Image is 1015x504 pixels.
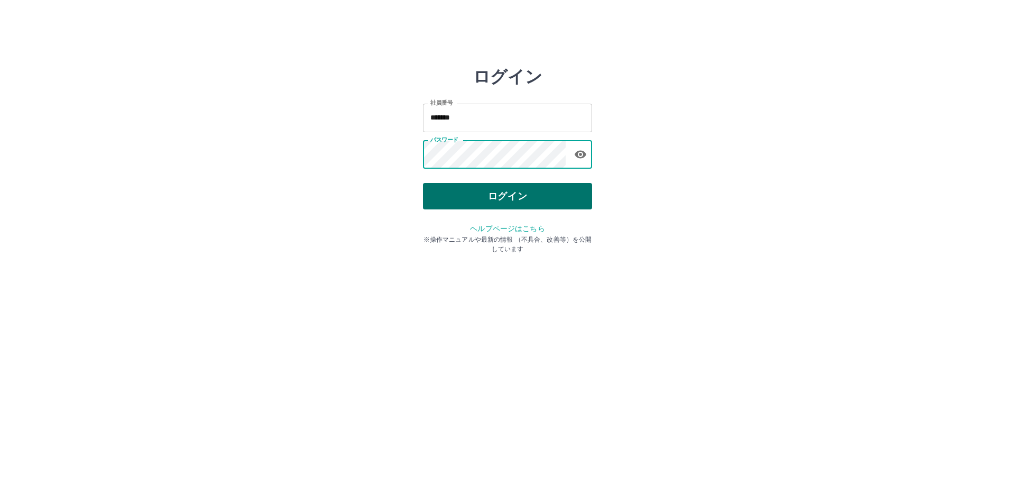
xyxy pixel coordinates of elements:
[430,99,453,107] label: 社員番号
[423,235,592,254] p: ※操作マニュアルや最新の情報 （不具合、改善等）を公開しています
[423,183,592,209] button: ログイン
[430,136,458,144] label: パスワード
[470,224,545,233] a: ヘルプページはこちら
[473,67,542,87] h2: ログイン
